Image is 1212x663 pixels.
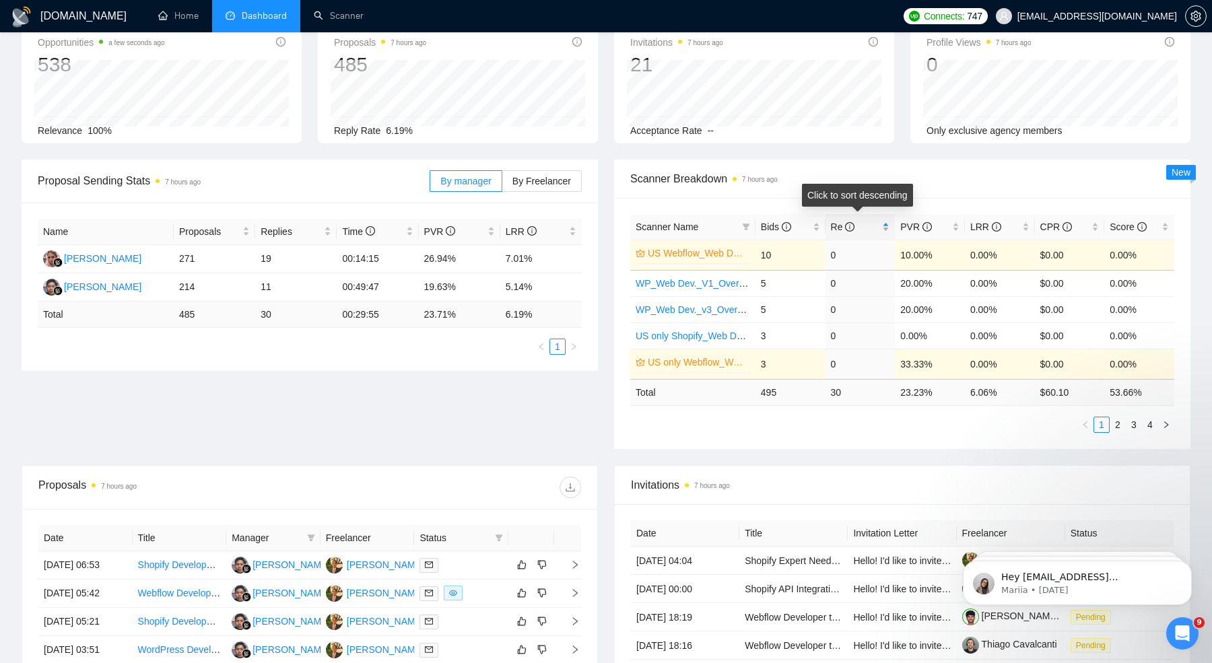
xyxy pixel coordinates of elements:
a: MR[PERSON_NAME] [232,643,330,654]
span: Manager [232,530,302,545]
span: crown [636,357,645,367]
span: like [517,588,527,598]
td: $0.00 [1035,240,1105,270]
td: 0 [826,240,896,270]
th: Invitation Letter [848,520,956,547]
a: 1 [550,339,565,354]
div: [PERSON_NAME] [252,642,330,657]
a: WP_Web Dev._v3_Over$40 [636,304,753,315]
span: mail [425,617,433,625]
button: dislike [534,585,550,601]
a: BB[PERSON_NAME] Chalaca [PERSON_NAME] [326,559,541,569]
time: 7 hours ago [687,39,723,46]
span: dislike [537,559,547,570]
th: Date [38,525,133,551]
span: Hey [EMAIL_ADDRESS][DOMAIN_NAME], Looks like your Upwork agency FutureSells ran out of connects. ... [59,39,232,223]
td: 0.00% [965,240,1035,270]
span: By manager [440,176,491,186]
span: Invitations [631,477,1174,493]
td: 23.23 % [895,379,965,405]
div: [PERSON_NAME] [252,557,330,572]
img: gigradar-bm.png [242,564,251,573]
span: filter [304,528,318,548]
span: CPR [1040,221,1072,232]
li: 1 [549,339,566,355]
a: MR[PERSON_NAME] [232,587,330,598]
td: $0.00 [1035,349,1105,379]
button: like [514,557,530,573]
td: Shopify Developer (SENIOR) – Join Our Growing Team [133,608,227,636]
img: MR [232,557,248,573]
td: 495 [755,379,826,405]
div: [PERSON_NAME] Chalaca [PERSON_NAME] [347,614,541,629]
a: WP_Web Dev._V1_Over$40 [636,278,755,289]
img: gigradar-bm.png [242,649,251,658]
iframe: Intercom notifications message [943,532,1212,627]
td: 0.00% [1104,349,1174,379]
button: download [560,477,581,498]
td: 20.00% [895,296,965,322]
td: 30 [826,379,896,405]
span: 747 [967,9,982,24]
button: like [514,641,530,658]
td: Webflow Developer to Audit and Improve Launch of Agave Directory and Online Courses [739,603,848,631]
img: gigradar-bm.png [242,621,251,630]
td: Total [630,379,755,405]
button: like [514,613,530,629]
a: Pending [1071,639,1116,650]
img: gigradar-bm.png [53,258,63,267]
th: Date [631,520,739,547]
span: LRR [970,221,1001,232]
span: Proposals [334,34,426,50]
td: 19 [255,245,337,273]
button: right [1158,417,1174,433]
span: Reply Rate [334,125,380,136]
img: KG [43,250,60,267]
span: Score [1110,221,1146,232]
span: PVR [900,221,932,232]
time: a few seconds ago [108,39,164,46]
td: 0.00% [1104,322,1174,349]
button: dislike [534,557,550,573]
span: info-circle [992,222,1001,232]
img: MR [43,279,60,295]
td: 26.94% [419,245,500,273]
a: MR[PERSON_NAME] [43,281,141,291]
span: info-circle [446,226,455,236]
td: [DATE] 05:42 [38,580,133,608]
span: Status [419,530,490,545]
a: Shopify Developer (SENIOR) – Join Our Growing Team [138,616,370,627]
span: mail [425,561,433,569]
span: info-circle [782,222,791,232]
span: Invitations [630,34,723,50]
li: Next Page [566,339,582,355]
td: 7.01% [500,245,582,273]
td: 485 [174,302,255,328]
span: setting [1186,11,1206,22]
span: info-circle [869,37,878,46]
td: 0.00% [965,296,1035,322]
span: Acceptance Rate [630,125,702,136]
span: like [517,616,527,627]
a: Webflow Developer to Audit and Improve Launch of Agave Directory and Online Courses [745,612,1114,623]
span: New [1172,167,1190,178]
img: MR [232,585,248,602]
a: Shopify API Integration for Multi-Supplier Dental Marketplace [745,584,999,594]
span: info-circle [527,226,537,236]
span: Dashboard [242,10,287,22]
td: Shopify Developer with SEO skills for Long-Term Collaboration [133,551,227,580]
span: 9 [1194,617,1205,628]
img: BB [326,557,343,573]
li: Next Page [1158,417,1174,433]
td: 5 [755,270,826,296]
a: KG[PERSON_NAME] [43,252,141,263]
td: 0 [826,270,896,296]
td: [DATE] 04:04 [631,547,739,575]
span: Time [342,226,374,237]
span: Opportunities [38,34,165,50]
td: 10 [755,240,826,270]
td: 30 [255,302,337,328]
a: homeHome [158,10,199,22]
span: Proposals [179,224,240,239]
td: [DATE] 06:53 [38,551,133,580]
